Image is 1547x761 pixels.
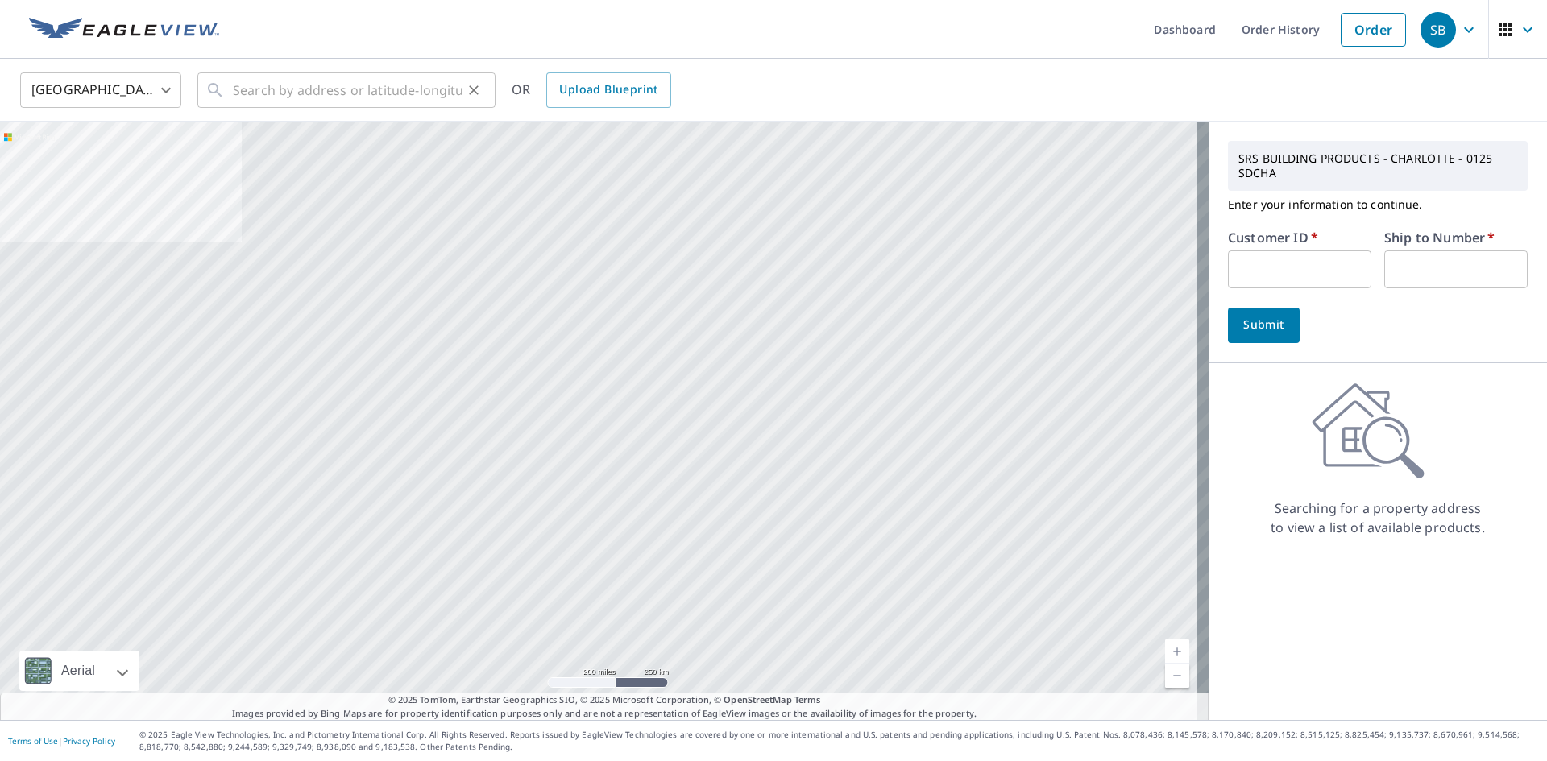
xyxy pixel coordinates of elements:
a: Privacy Policy [63,735,115,747]
a: Upload Blueprint [546,72,670,108]
p: | [8,736,115,746]
div: SB [1421,12,1456,48]
div: [GEOGRAPHIC_DATA] [20,68,181,113]
span: Upload Blueprint [559,80,657,100]
div: Aerial [56,651,100,691]
p: © 2025 Eagle View Technologies, Inc. and Pictometry International Corp. All Rights Reserved. Repo... [139,729,1539,753]
a: Current Level 5, Zoom Out [1165,664,1189,688]
p: SRS BUILDING PRODUCTS - CHARLOTTE - 0125 SDCHA [1232,145,1524,187]
a: OpenStreetMap [724,693,791,705]
input: Search by address or latitude-longitude [233,68,462,113]
span: Submit [1241,315,1287,335]
p: Searching for a property address to view a list of available products. [1270,498,1486,537]
a: Terms [794,693,821,705]
div: Aerial [19,651,139,691]
img: EV Logo [29,18,219,42]
button: Clear [462,79,485,101]
a: Current Level 5, Zoom In [1165,639,1189,664]
a: Terms of Use [8,735,58,747]
span: © 2025 TomTom, Earthstar Geographics SIO, © 2025 Microsoft Corporation, © [388,693,821,707]
label: Customer ID [1228,231,1318,244]
div: OR [512,72,671,108]
p: Enter your information to continue. [1228,191,1528,218]
a: Order [1341,13,1406,47]
label: Ship to Number [1384,231,1495,244]
button: Submit [1228,308,1300,343]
